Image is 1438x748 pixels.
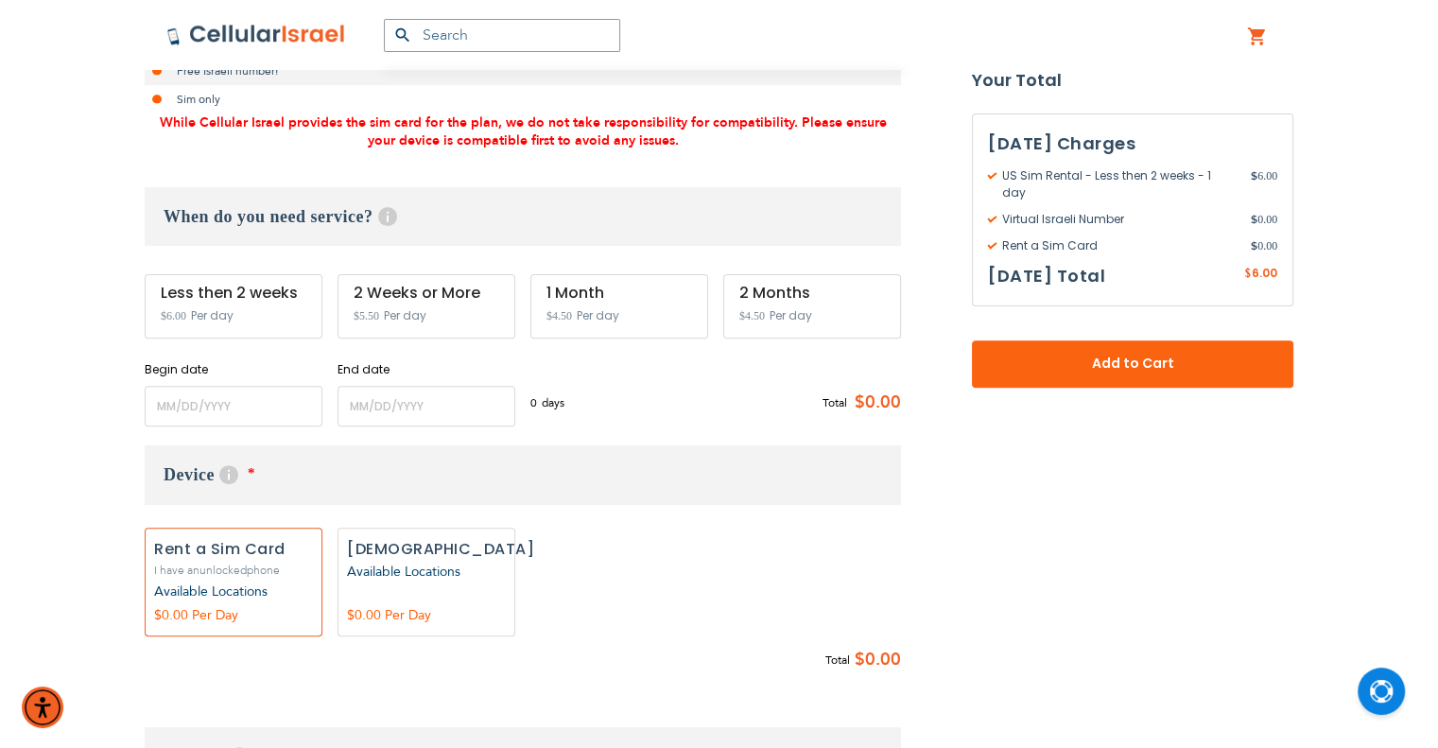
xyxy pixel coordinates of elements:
span: Help [378,207,397,226]
div: 2 Months [739,285,885,302]
button: Add to Cart [972,340,1293,388]
input: Search [384,19,620,52]
span: Per day [770,307,812,324]
span: $4.50 [546,309,572,322]
input: MM/DD/YYYY [338,386,515,426]
span: Help [219,465,238,484]
span: $6.00 [161,309,186,322]
span: $ [1251,237,1257,254]
span: $ [1251,167,1257,184]
span: $4.50 [739,309,765,322]
h3: [DATE] Charges [988,130,1277,158]
span: While Cellular Israel provides the sim card for the plan, we do not take responsibility for compa... [160,113,887,149]
span: days [542,394,564,411]
span: US Sim Rental - Less then 2 weeks - 1 day [988,167,1251,201]
a: Available Locations [154,583,268,600]
span: $5.50 [354,309,379,322]
span: Per day [577,307,619,324]
img: Cellular Israel Logo [166,24,346,46]
span: 0 [530,394,542,411]
li: Free Israeli number! [145,57,901,85]
span: Per day [191,307,234,324]
span: $ [1244,266,1252,283]
span: Virtual Israeli Number [988,211,1251,228]
span: Rent a Sim Card [988,237,1251,254]
div: 1 Month [546,285,692,302]
li: Sim only [145,85,901,113]
label: Begin date [145,361,322,378]
span: 0.00 [1251,211,1277,228]
h3: [DATE] Total [988,262,1105,290]
span: 6.00 [1252,265,1277,281]
span: 0.00 [1251,237,1277,254]
span: 0.00 [865,646,901,674]
span: Per day [384,307,426,324]
span: $ [855,646,865,674]
strong: Your Total [972,66,1293,95]
span: $ [1251,211,1257,228]
span: 6.00 [1251,167,1277,201]
span: Add to Cart [1034,355,1231,374]
div: Less then 2 weeks [161,285,306,302]
h3: When do you need service? [145,187,901,246]
h3: Device [145,445,901,505]
input: MM/DD/YYYY [145,386,322,426]
span: $0.00 [847,389,901,417]
span: Total [825,651,850,670]
div: Accessibility Menu [22,687,63,728]
label: End date [338,361,515,378]
a: Available Locations [347,563,460,581]
span: Total [823,394,847,411]
div: 2 Weeks or More [354,285,499,302]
